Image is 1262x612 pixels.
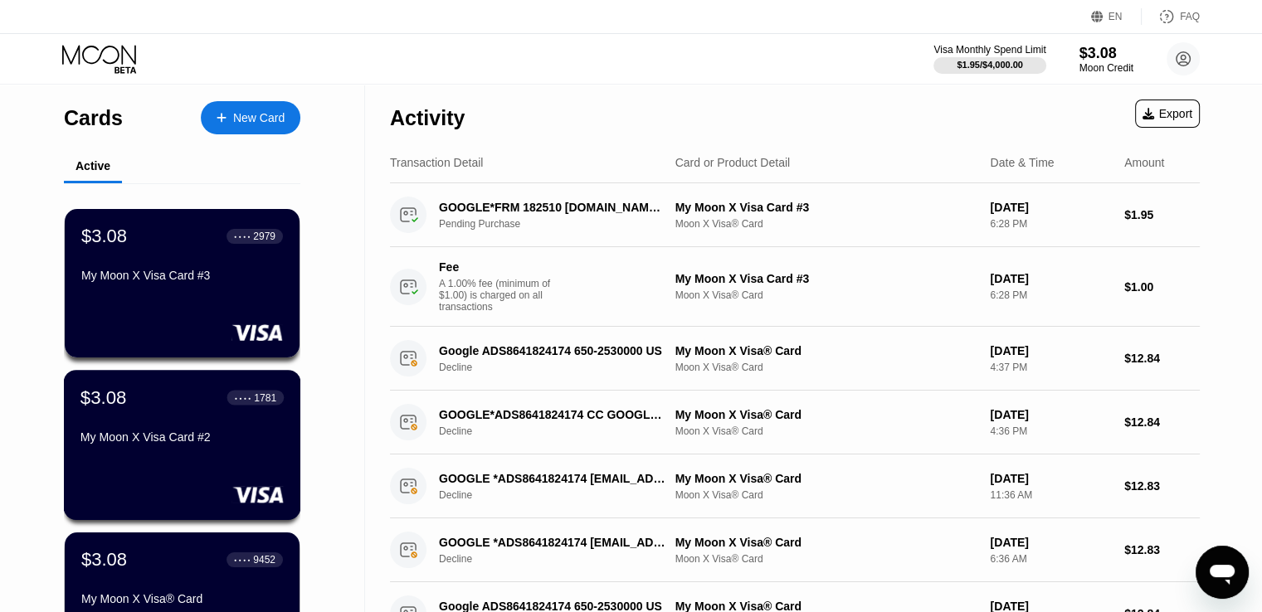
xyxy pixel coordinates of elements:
[990,408,1111,421] div: [DATE]
[990,425,1111,437] div: 4:36 PM
[675,408,977,421] div: My Moon X Visa® Card
[990,362,1111,373] div: 4:37 PM
[234,234,251,239] div: ● ● ● ●
[1124,352,1200,365] div: $12.84
[1143,107,1192,120] div: Export
[990,289,1111,301] div: 6:28 PM
[675,425,977,437] div: Moon X Visa® Card
[990,201,1111,214] div: [DATE]
[235,395,251,400] div: ● ● ● ●
[990,272,1111,285] div: [DATE]
[675,536,977,549] div: My Moon X Visa® Card
[675,218,977,230] div: Moon X Visa® Card
[81,226,127,247] div: $3.08
[1124,415,1200,429] div: $12.84
[390,247,1200,327] div: FeeA 1.00% fee (minimum of $1.00) is charged on all transactionsMy Moon X Visa Card #3Moon X Visa...
[990,218,1111,230] div: 6:28 PM
[1124,479,1200,493] div: $12.83
[233,111,285,125] div: New Card
[675,553,977,565] div: Moon X Visa® Card
[390,454,1200,518] div: GOOGLE *ADS8641824174 [EMAIL_ADDRESS]DeclineMy Moon X Visa® CardMoon X Visa® Card[DATE]11:36 AM$1...
[990,536,1111,549] div: [DATE]
[990,472,1111,485] div: [DATE]
[1135,100,1200,128] div: Export
[80,430,284,444] div: My Moon X Visa Card #2
[390,106,465,130] div: Activity
[675,362,977,373] div: Moon X Visa® Card
[439,218,684,230] div: Pending Purchase
[675,489,977,501] div: Moon X Visa® Card
[933,44,1045,56] div: Visa Monthly Spend Limit
[1124,208,1200,221] div: $1.95
[1079,62,1133,74] div: Moon Credit
[390,391,1200,454] div: GOOGLE*ADS8641824174 CC GOOGLE.COMUSDeclineMy Moon X Visa® CardMoon X Visa® Card[DATE]4:36 PM$12.84
[234,557,251,562] div: ● ● ● ●
[439,344,666,357] div: Google ADS8641824174 650-2530000 US
[253,554,275,566] div: 9452
[990,344,1111,357] div: [DATE]
[439,536,666,549] div: GOOGLE *ADS8641824174 [EMAIL_ADDRESS]
[439,201,666,214] div: GOOGLE*FRM 182510 [DOMAIN_NAME][URL][GEOGRAPHIC_DATA]
[390,156,483,169] div: Transaction Detail
[439,489,684,501] div: Decline
[990,156,1054,169] div: Date & Time
[1124,280,1200,294] div: $1.00
[990,553,1111,565] div: 6:36 AM
[675,289,977,301] div: Moon X Visa® Card
[390,183,1200,247] div: GOOGLE*FRM 182510 [DOMAIN_NAME][URL][GEOGRAPHIC_DATA]Pending PurchaseMy Moon X Visa Card #3Moon X...
[439,408,666,421] div: GOOGLE*ADS8641824174 CC GOOGLE.COMUS
[439,278,563,313] div: A 1.00% fee (minimum of $1.00) is charged on all transactions
[76,159,110,172] div: Active
[1142,8,1200,25] div: FAQ
[80,386,127,408] div: $3.08
[81,269,283,282] div: My Moon X Visa Card #3
[439,362,684,373] div: Decline
[439,472,666,485] div: GOOGLE *ADS8641824174 [EMAIL_ADDRESS]
[65,209,300,357] div: $3.08● ● ● ●2979My Moon X Visa Card #3
[81,549,127,571] div: $3.08
[81,592,283,605] div: My Moon X Visa® Card
[65,371,300,519] div: $3.08● ● ● ●1781My Moon X Visa Card #2
[1196,546,1249,599] iframe: Nút để khởi chạy cửa sổ nhắn tin
[439,425,684,437] div: Decline
[1109,11,1123,22] div: EN
[64,106,123,130] div: Cards
[253,231,275,242] div: 2979
[675,344,977,357] div: My Moon X Visa® Card
[1091,8,1142,25] div: EN
[675,201,977,214] div: My Moon X Visa Card #3
[1079,45,1133,74] div: $3.08Moon Credit
[1124,156,1164,169] div: Amount
[390,518,1200,582] div: GOOGLE *ADS8641824174 [EMAIL_ADDRESS]DeclineMy Moon X Visa® CardMoon X Visa® Card[DATE]6:36 AM$12.83
[990,489,1111,501] div: 11:36 AM
[957,60,1023,70] div: $1.95 / $4,000.00
[1124,543,1200,556] div: $12.83
[201,101,300,134] div: New Card
[1079,45,1133,62] div: $3.08
[439,553,684,565] div: Decline
[933,44,1045,74] div: Visa Monthly Spend Limit$1.95/$4,000.00
[675,156,791,169] div: Card or Product Detail
[254,391,276,403] div: 1781
[675,272,977,285] div: My Moon X Visa Card #3
[390,327,1200,391] div: Google ADS8641824174 650-2530000 USDeclineMy Moon X Visa® CardMoon X Visa® Card[DATE]4:37 PM$12.84
[439,260,555,274] div: Fee
[675,472,977,485] div: My Moon X Visa® Card
[1180,11,1200,22] div: FAQ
